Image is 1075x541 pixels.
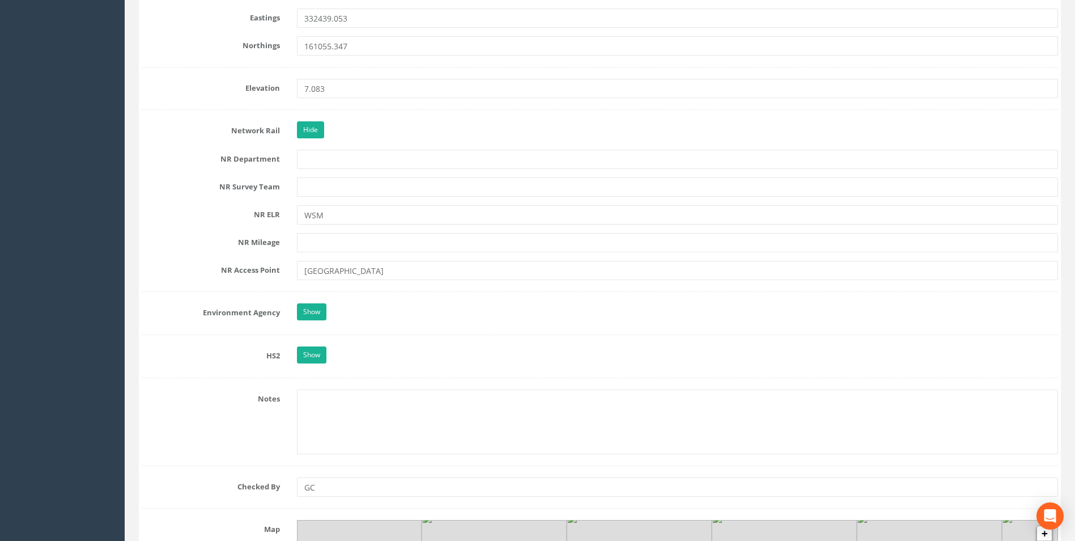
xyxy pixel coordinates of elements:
[1036,502,1064,530] div: Open Intercom Messenger
[1037,526,1052,541] a: +
[133,205,288,220] label: NR ELR
[133,346,288,361] label: HS2
[133,520,288,535] label: Map
[133,303,288,318] label: Environment Agency
[133,36,288,51] label: Northings
[133,261,288,276] label: NR Access Point
[133,177,288,192] label: NR Survey Team
[297,346,326,364] a: Show
[133,9,288,23] label: Eastings
[133,477,288,492] label: Checked By
[297,303,326,320] a: Show
[133,121,288,136] label: Network Rail
[297,121,324,138] a: Hide
[133,390,288,404] label: Notes
[133,79,288,94] label: Elevation
[133,233,288,248] label: NR Mileage
[133,150,288,164] label: NR Department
